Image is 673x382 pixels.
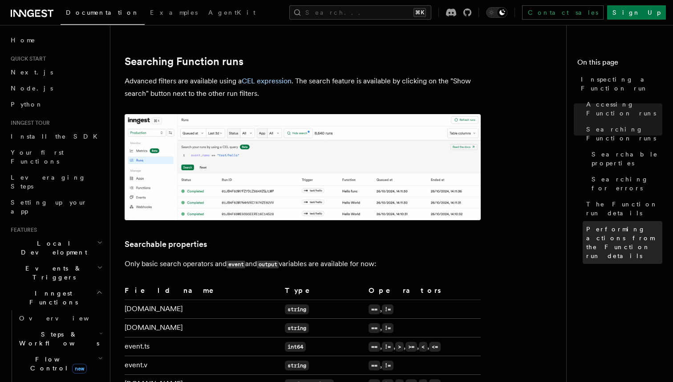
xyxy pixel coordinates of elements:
[382,323,393,333] code: !=
[125,337,281,356] td: event.ts
[365,285,481,300] th: Operators
[16,351,105,376] button: Flow Controlnew
[583,96,662,121] a: Accessing Function runs
[7,239,97,257] span: Local Development
[486,7,507,18] button: Toggle dark mode
[586,225,662,260] span: Performing actions from the Function run details
[405,342,417,352] code: >=
[522,5,604,20] a: Contact sales
[586,200,662,218] span: The Function run details
[365,337,481,356] td: , , , , ,
[607,5,666,20] a: Sign Up
[7,64,105,80] a: Next.js
[242,77,292,85] a: CEL expression
[257,261,279,268] code: output
[281,285,365,300] th: Type
[577,57,662,71] h4: On this page
[11,69,53,76] span: Next.js
[125,319,281,337] td: [DOMAIN_NAME]
[16,330,99,348] span: Steps & Workflows
[369,342,380,352] code: ==
[592,150,662,168] span: Searchable properties
[66,9,139,16] span: Documentation
[414,8,426,17] kbd: ⌘K
[11,85,53,92] span: Node.js
[7,169,105,194] a: Leveraging Steps
[577,71,662,96] a: Inspecting a Function run
[150,9,198,16] span: Examples
[285,342,306,352] code: int64
[208,9,255,16] span: AgentKit
[365,300,481,319] td: ,
[429,342,441,352] code: <=
[369,361,380,370] code: ==
[61,3,145,25] a: Documentation
[203,3,261,24] a: AgentKit
[7,55,46,62] span: Quick start
[586,125,662,143] span: Searching Function runs
[11,174,86,190] span: Leveraging Steps
[7,194,105,219] a: Setting up your app
[19,315,111,322] span: Overview
[16,326,105,351] button: Steps & Workflows
[145,3,203,24] a: Examples
[125,300,281,319] td: [DOMAIN_NAME]
[369,323,380,333] code: ==
[125,238,207,251] a: Searchable properties
[365,319,481,337] td: ,
[11,36,36,45] span: Home
[7,226,37,234] span: Features
[7,96,105,112] a: Python
[583,221,662,264] a: Performing actions from the Function run details
[588,146,662,171] a: Searchable properties
[7,285,105,310] button: Inngest Functions
[16,355,98,373] span: Flow Control
[7,119,50,127] span: Inngest tour
[588,171,662,196] a: Searching for errors
[285,361,309,370] code: string
[7,264,97,282] span: Events & Triggers
[419,342,427,352] code: <
[125,285,281,300] th: Field name
[7,128,105,144] a: Install the SDK
[11,199,87,215] span: Setting up your app
[382,342,393,352] code: !=
[7,80,105,96] a: Node.js
[7,32,105,48] a: Home
[11,133,103,140] span: Install the SDK
[289,5,431,20] button: Search...⌘K
[7,260,105,285] button: Events & Triggers
[16,310,105,326] a: Overview
[382,361,393,370] code: !=
[583,196,662,221] a: The Function run details
[11,149,64,165] span: Your first Functions
[285,323,309,333] code: string
[586,100,662,118] span: Accessing Function runs
[592,175,662,193] span: Searching for errors
[125,55,243,68] a: Searching Function runs
[125,114,481,221] img: The runs list features an advance search feature that filters results using a CEL query.
[11,101,43,108] span: Python
[125,356,281,375] td: event.v
[395,342,404,352] code: >
[125,75,481,100] p: Advanced filters are available using a . The search feature is available by clicking on the "Show...
[285,304,309,314] code: string
[125,258,481,271] p: Only basic search operators and and variables are available for now:
[7,289,96,307] span: Inngest Functions
[382,304,393,314] code: !=
[583,121,662,146] a: Searching Function runs
[227,261,245,268] code: event
[369,304,380,314] code: ==
[7,235,105,260] button: Local Development
[72,364,87,374] span: new
[365,356,481,375] td: ,
[7,144,105,169] a: Your first Functions
[581,75,662,93] span: Inspecting a Function run
[4,4,14,14] img: favicon-june-2025-light.svg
